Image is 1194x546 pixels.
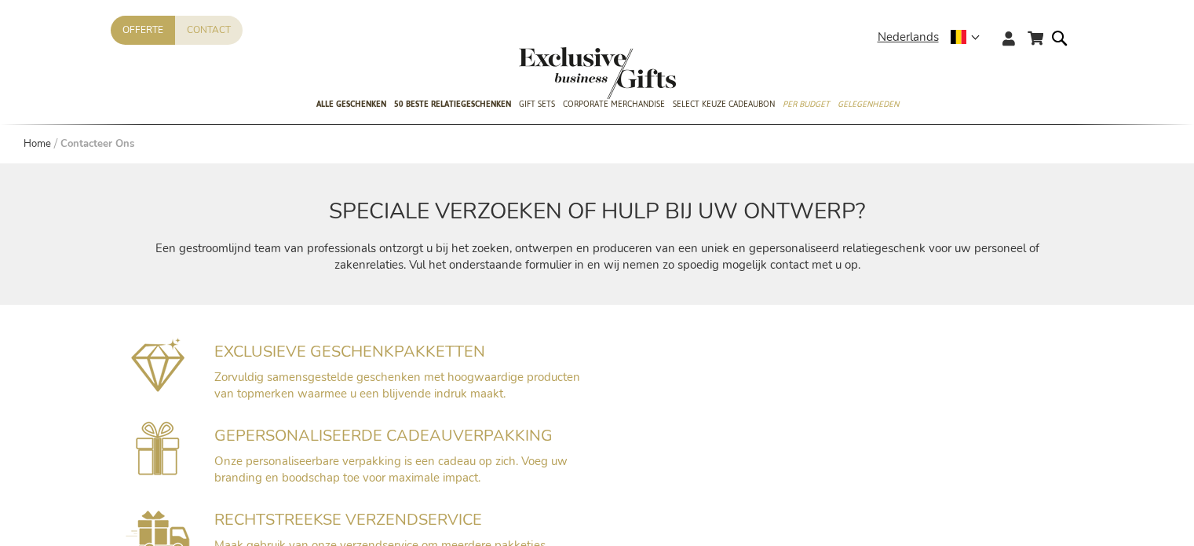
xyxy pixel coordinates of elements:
a: Offerte [111,16,175,45]
p: Een gestroomlijnd team van professionals ontzorgt u bij het zoeken, ontwerpen en produceren van e... [119,240,1075,274]
span: EXCLUSIEVE GESCHENKPAKKETTEN [214,341,485,362]
img: Exclusieve geschenkpakketten mét impact [131,336,185,392]
span: 50 beste relatiegeschenken [394,96,511,112]
h2: SPECIALE VERZOEKEN OF HULP BIJ UW ONTWERP? [119,200,1075,224]
span: Onze personaliseerbare verpakking is een cadeau op zich. Voeg uw branding en boodschap toe voor m... [214,453,568,486]
a: Gelegenheden [838,86,899,125]
span: GEPERSONALISEERDE CADEAUVERPAKKING [214,425,553,446]
a: Select Keuze Cadeaubon [673,86,775,125]
span: RECHTSTREEKSE VERZENDSERVICE [214,509,482,530]
span: Nederlands [878,28,939,46]
span: Gelegenheden [838,96,899,112]
span: Select Keuze Cadeaubon [673,96,775,112]
a: Alle Geschenken [316,86,386,125]
strong: Contacteer Ons [60,137,134,151]
a: 50 beste relatiegeschenken [394,86,511,125]
a: Per Budget [783,86,830,125]
img: Exclusive Business gifts logo [519,47,676,99]
a: Home [24,137,51,151]
a: store logo [519,47,597,99]
span: Per Budget [783,96,830,112]
span: Alle Geschenken [316,96,386,112]
a: Contact [175,16,243,45]
img: Gepersonaliseerde cadeauverpakking voorzien van uw branding [136,421,180,475]
span: Zorvuldig samensgestelde geschenken met hoogwaardige producten van topmerken waarmee u een blijve... [214,369,580,401]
